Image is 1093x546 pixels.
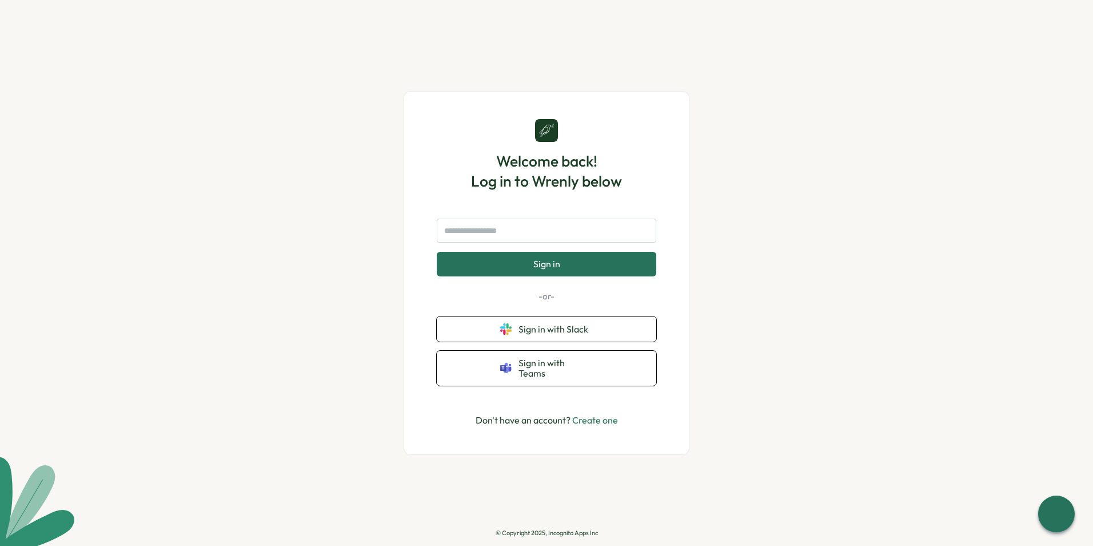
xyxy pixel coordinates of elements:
[437,290,656,303] p: -or-
[437,316,656,342] button: Sign in with Slack
[572,414,618,426] a: Create one
[437,351,656,386] button: Sign in with Teams
[496,529,598,537] p: © Copyright 2025, Incognito Apps Inc
[476,413,618,428] p: Don't have an account?
[533,259,560,269] span: Sign in
[518,324,593,334] span: Sign in with Slack
[437,252,656,276] button: Sign in
[518,358,593,379] span: Sign in with Teams
[471,151,622,191] h1: Welcome back! Log in to Wrenly below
